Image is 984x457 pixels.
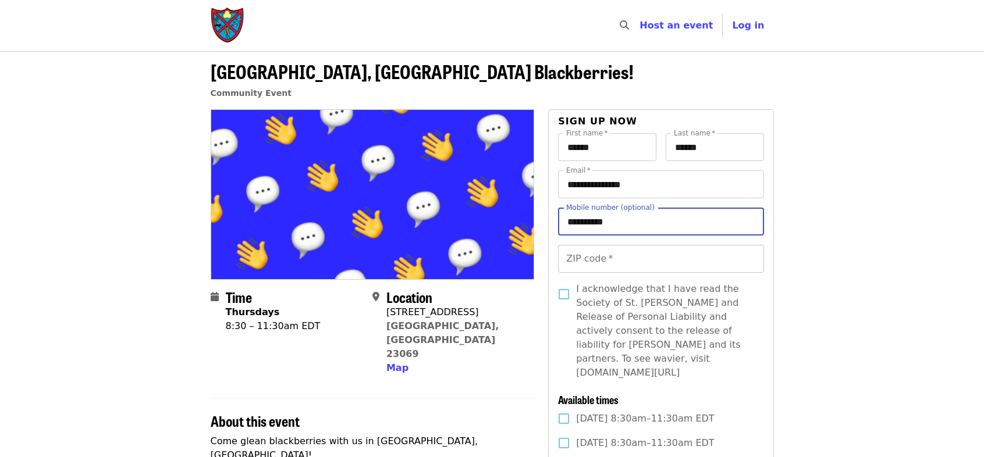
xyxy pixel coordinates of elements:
[386,362,408,373] span: Map
[211,110,534,279] img: Hanover, VA Blackberries! organized by Society of St. Andrew
[211,58,634,85] span: [GEOGRAPHIC_DATA], [GEOGRAPHIC_DATA] Blackberries!
[558,133,656,161] input: First name
[640,20,713,31] a: Host an event
[723,14,773,37] button: Log in
[732,20,764,31] span: Log in
[226,287,252,307] span: Time
[386,320,499,359] a: [GEOGRAPHIC_DATA], [GEOGRAPHIC_DATA] 23069
[386,305,525,319] div: [STREET_ADDRESS]
[576,282,754,380] span: I acknowledge that I have read the Society of St. [PERSON_NAME] and Release of Personal Liability...
[558,392,619,407] span: Available times
[386,287,432,307] span: Location
[576,412,714,426] span: [DATE] 8:30am–11:30am EDT
[226,319,321,333] div: 8:30 – 11:30am EDT
[211,88,292,98] a: Community Event
[674,130,715,137] label: Last name
[558,116,637,127] span: Sign up now
[211,291,219,302] i: calendar icon
[566,130,608,137] label: First name
[558,245,763,273] input: ZIP code
[636,12,645,40] input: Search
[386,361,408,375] button: Map
[666,133,764,161] input: Last name
[558,208,763,235] input: Mobile number (optional)
[576,436,714,450] span: [DATE] 8:30am–11:30am EDT
[372,291,379,302] i: map-marker-alt icon
[620,20,629,31] i: search icon
[566,167,591,174] label: Email
[558,170,763,198] input: Email
[211,410,300,431] span: About this event
[566,204,655,211] label: Mobile number (optional)
[211,7,246,44] img: Society of St. Andrew - Home
[226,306,280,317] strong: Thursdays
